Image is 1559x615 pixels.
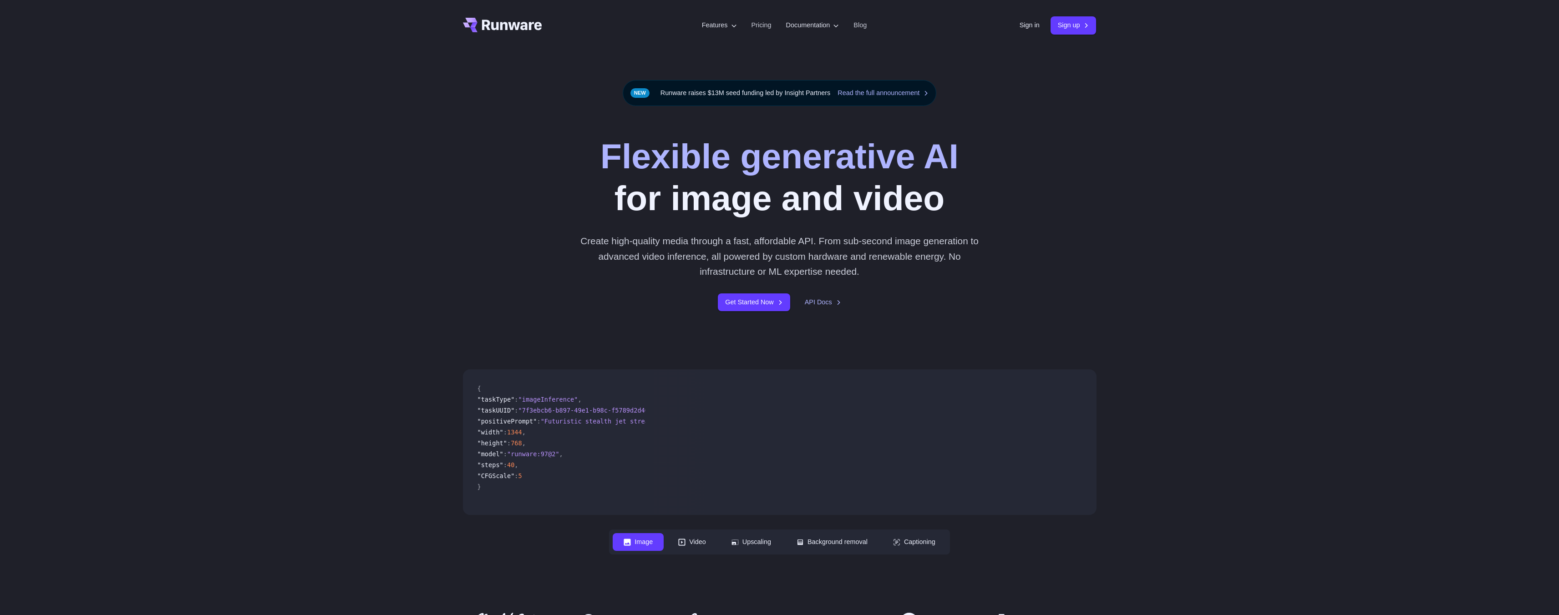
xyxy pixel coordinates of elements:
span: : [514,472,518,479]
span: "CFGScale" [477,472,515,479]
span: { [477,385,481,392]
span: : [503,450,507,458]
a: Pricing [752,20,772,30]
a: Blog [853,20,867,30]
a: Go to / [463,18,542,32]
span: 1344 [507,428,522,436]
span: "imageInference" [518,396,578,403]
span: , [514,461,518,469]
div: Runware raises $13M seed funding led by Insight Partners [623,80,937,106]
span: "taskType" [477,396,515,403]
span: "width" [477,428,503,436]
span: "taskUUID" [477,407,515,414]
span: , [578,396,581,403]
span: , [559,450,563,458]
a: Get Started Now [718,293,790,311]
span: "runware:97@2" [507,450,559,458]
button: Captioning [882,533,946,551]
span: "7f3ebcb6-b897-49e1-b98c-f5789d2d40d7" [518,407,660,414]
button: Background removal [786,533,879,551]
span: "model" [477,450,503,458]
label: Features [702,20,737,30]
span: , [522,439,526,447]
span: 5 [518,472,522,479]
a: Sign in [1020,20,1040,30]
span: "steps" [477,461,503,469]
span: 40 [507,461,514,469]
span: "height" [477,439,507,447]
button: Upscaling [721,533,782,551]
span: : [514,396,518,403]
strong: Flexible generative AI [600,136,959,176]
span: 768 [511,439,522,447]
a: Sign up [1051,16,1097,34]
span: "positivePrompt" [477,418,537,425]
p: Create high-quality media through a fast, affordable API. From sub-second image generation to adv... [577,233,982,279]
span: : [514,407,518,414]
label: Documentation [786,20,839,30]
span: , [522,428,526,436]
span: : [503,461,507,469]
button: Video [667,533,717,551]
a: API Docs [805,297,841,307]
span: "Futuristic stealth jet streaking through a neon-lit cityscape with glowing purple exhaust" [541,418,880,425]
button: Image [613,533,664,551]
span: } [477,483,481,490]
span: : [507,439,511,447]
a: Read the full announcement [838,88,929,98]
h1: for image and video [600,135,959,219]
span: : [537,418,540,425]
span: : [503,428,507,436]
